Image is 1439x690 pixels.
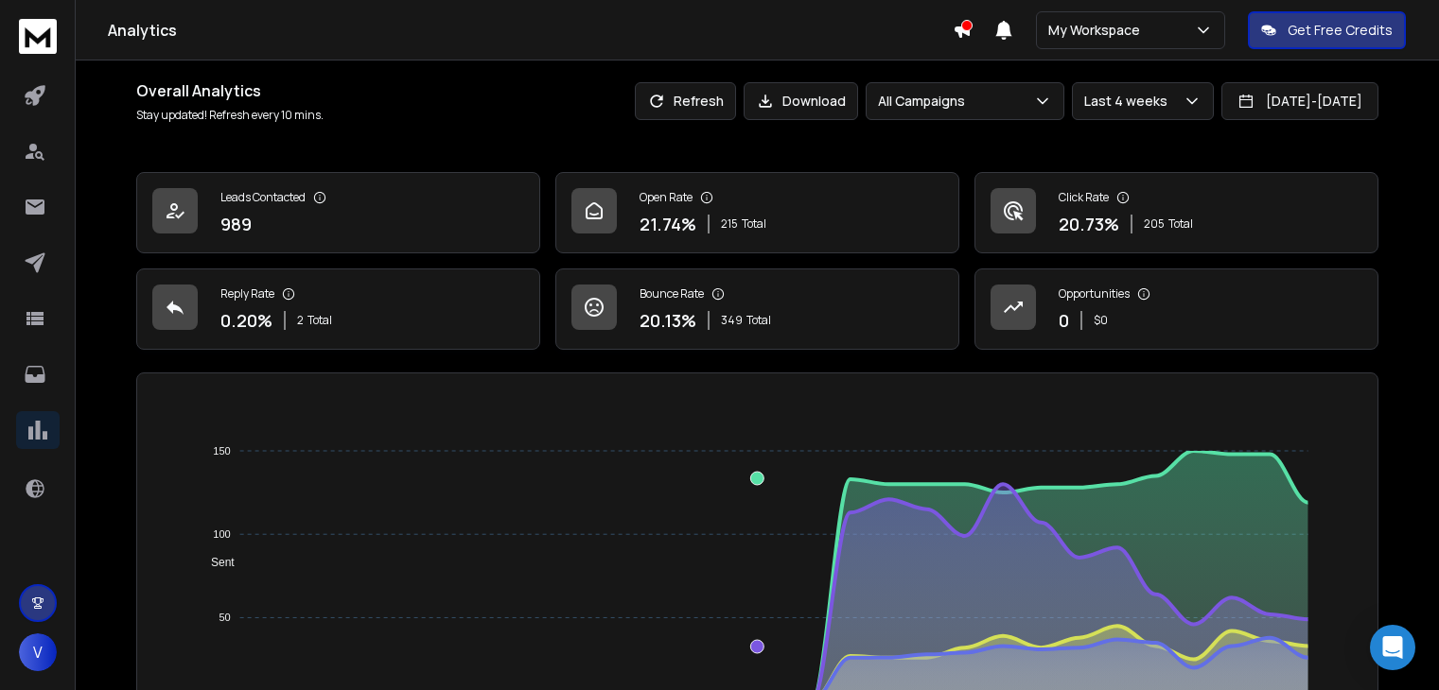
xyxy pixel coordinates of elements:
[1144,216,1165,232] span: 205
[297,313,304,328] span: 2
[974,268,1378,350] a: Opportunities0$0
[640,190,693,205] p: Open Rate
[1370,625,1415,670] div: Open Intercom Messenger
[220,307,272,334] p: 0.20 %
[1059,190,1109,205] p: Click Rate
[721,216,738,232] span: 215
[1248,11,1406,49] button: Get Free Credits
[136,268,540,350] a: Reply Rate0.20%2Total
[974,172,1378,253] a: Click Rate20.73%205Total
[307,313,332,328] span: Total
[640,286,704,302] p: Bounce Rate
[635,82,736,120] button: Refresh
[19,633,57,671] button: V
[640,307,696,334] p: 20.13 %
[136,108,324,123] p: Stay updated! Refresh every 10 mins.
[721,313,743,328] span: 349
[1059,286,1130,302] p: Opportunities
[1288,21,1393,40] p: Get Free Credits
[744,82,858,120] button: Download
[878,92,973,111] p: All Campaigns
[1059,211,1119,237] p: 20.73 %
[136,172,540,253] a: Leads Contacted989
[220,211,252,237] p: 989
[1084,92,1175,111] p: Last 4 weeks
[555,268,959,350] a: Bounce Rate20.13%349Total
[640,211,696,237] p: 21.74 %
[197,556,235,569] span: Sent
[555,172,959,253] a: Open Rate21.74%215Total
[742,216,766,232] span: Total
[1221,82,1378,120] button: [DATE]-[DATE]
[746,313,771,328] span: Total
[108,19,953,42] h1: Analytics
[1094,313,1108,328] p: $ 0
[674,92,724,111] p: Refresh
[19,19,57,54] img: logo
[219,612,231,623] tspan: 50
[220,286,274,302] p: Reply Rate
[1059,307,1069,334] p: 0
[136,79,324,102] h1: Overall Analytics
[213,528,230,540] tspan: 100
[1048,21,1148,40] p: My Workspace
[220,190,306,205] p: Leads Contacted
[782,92,846,111] p: Download
[213,445,230,457] tspan: 150
[1168,216,1193,232] span: Total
